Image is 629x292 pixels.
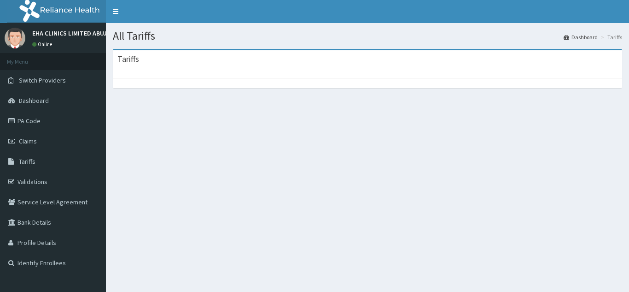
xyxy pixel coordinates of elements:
[5,28,25,48] img: User Image
[564,33,598,41] a: Dashboard
[32,30,111,36] p: EHA CLINICS LIMITED ABUJA
[113,30,622,42] h1: All Tariffs
[19,96,49,105] span: Dashboard
[19,157,35,166] span: Tariffs
[19,76,66,84] span: Switch Providers
[599,33,622,41] li: Tariffs
[19,137,37,145] span: Claims
[117,55,139,63] h3: Tariffs
[32,41,54,48] a: Online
